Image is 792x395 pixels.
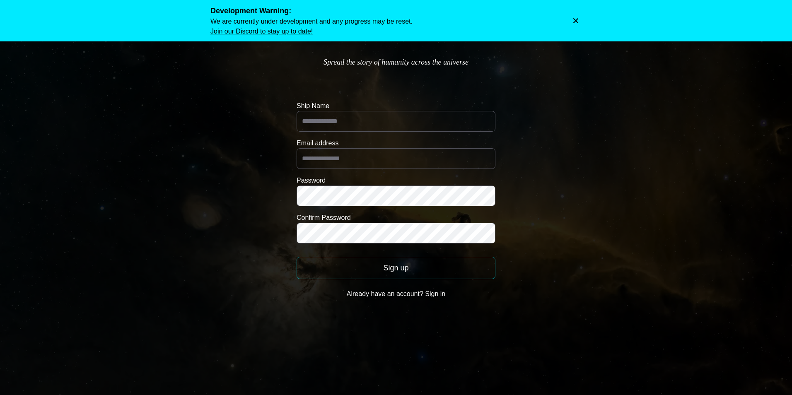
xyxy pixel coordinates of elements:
label: Ship Name [297,101,495,111]
p: Spread the story of humanity across the universe [324,56,468,68]
a: Join our Discord to stay up to date! [210,26,413,36]
h1: Novel Universe [312,25,479,45]
button: Already have an account? Sign in [297,286,495,302]
span: Development Warning: [210,5,413,17]
label: Password [297,176,495,185]
button: Dismiss warning [570,15,582,26]
button: Sign up [297,257,495,279]
label: Email address [297,138,495,148]
div: We are currently under development and any progress may be reset. [210,5,413,36]
label: Confirm Password [297,213,495,223]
